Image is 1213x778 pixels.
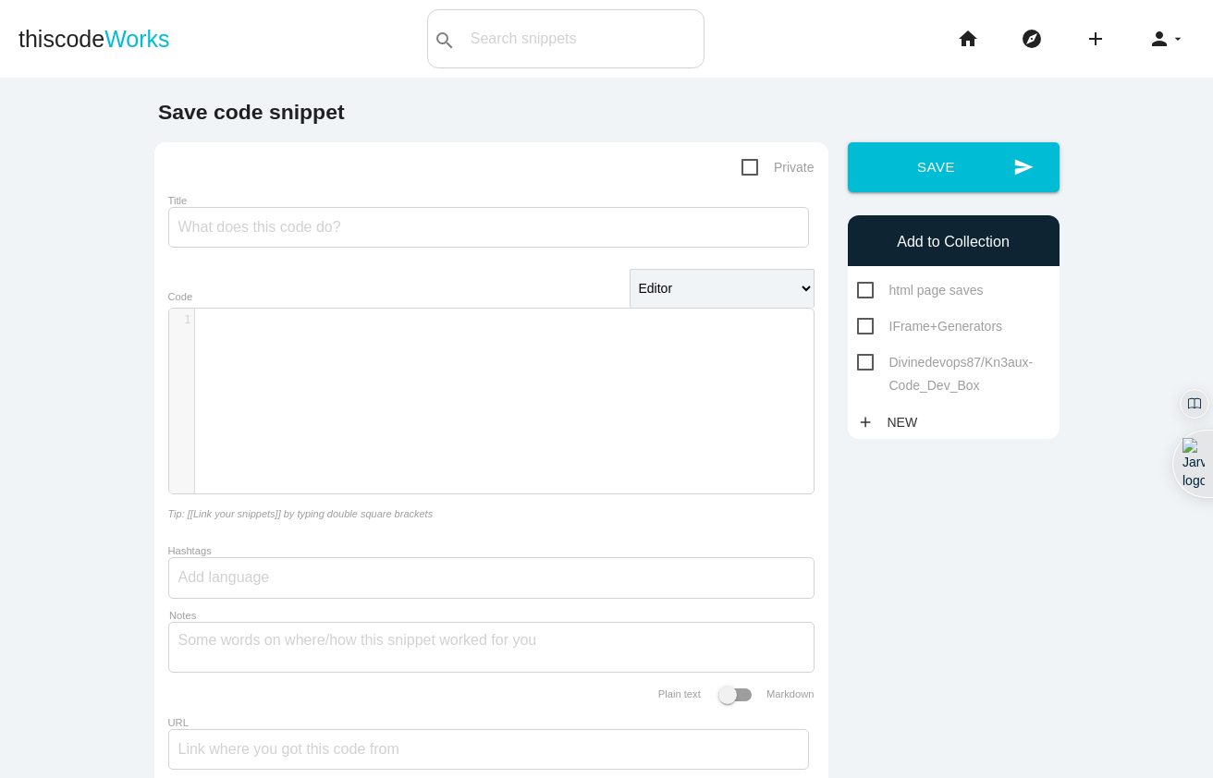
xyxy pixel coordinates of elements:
label: URL [168,717,189,728]
input: Link where you got this code from [168,729,809,770]
span: html page saves [857,279,984,302]
span: Divinedevops87/Kn3aux-Code_Dev_Box [857,351,1050,374]
i: search [434,11,456,70]
span: Works [104,26,169,52]
label: Code [168,291,193,302]
i: person [1148,9,1170,68]
label: Plain text Markdown [658,688,815,699]
i: send [1013,142,1034,192]
div: 1 [169,312,194,328]
label: Hashtags [168,545,212,556]
i: Tip: [[Link your snippets]] by typing double square brackets [168,508,434,519]
input: Add language [178,558,289,597]
span: Private [741,156,815,179]
a: addNew [857,406,927,439]
h6: Add to Collection [857,234,1050,250]
i: add [857,406,874,439]
b: Save code snippet [158,100,345,124]
button: sendSave [848,142,1060,192]
label: Notes [169,610,196,622]
input: Search snippets [461,19,704,58]
a: thiscodeWorks [18,9,170,68]
button: search [428,10,461,67]
i: explore [1021,9,1043,68]
label: Title [168,195,188,206]
i: add [1084,9,1107,68]
i: home [957,9,979,68]
i: arrow_drop_down [1170,9,1185,68]
span: IFrame+Generators [857,315,1003,338]
input: What does this code do? [168,207,809,248]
